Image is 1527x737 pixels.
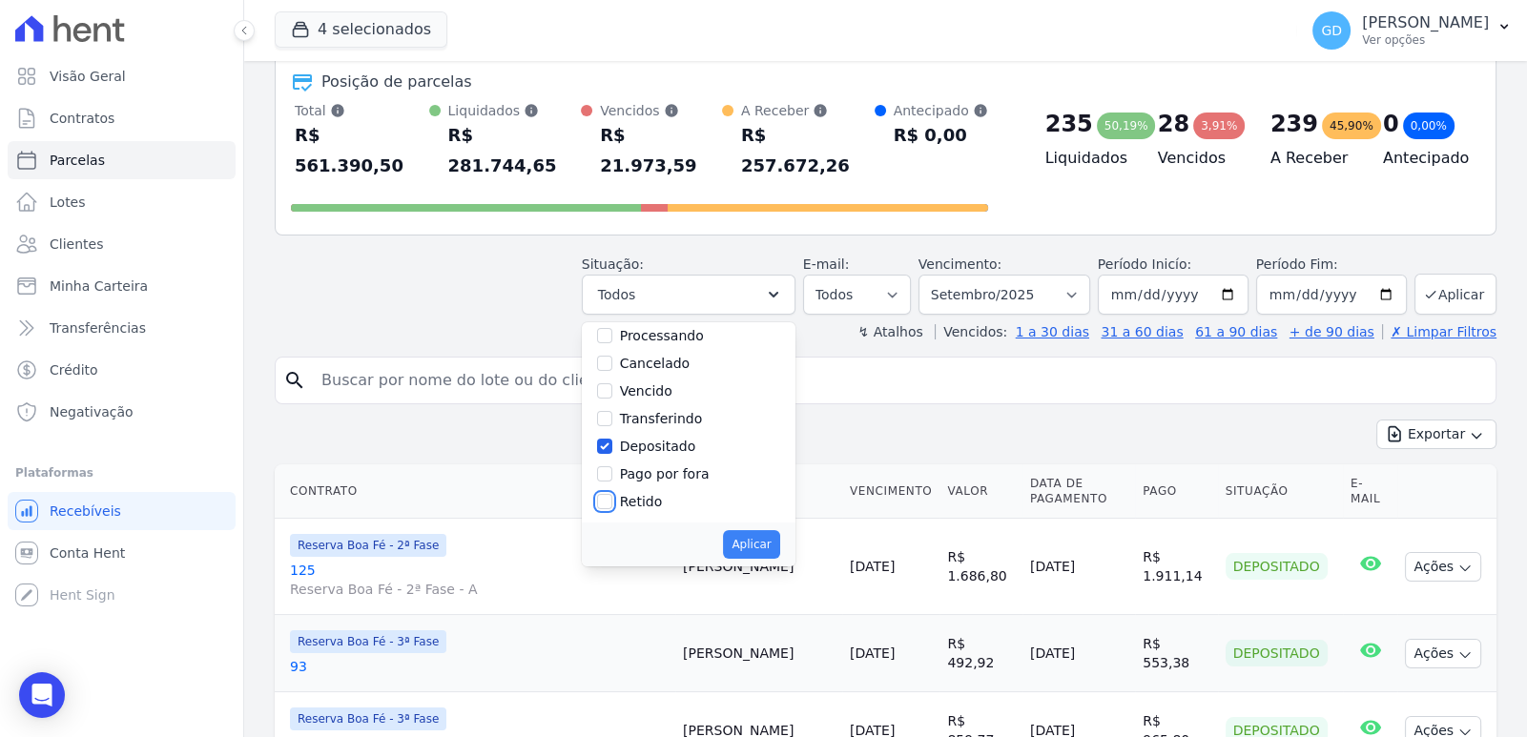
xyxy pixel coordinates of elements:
[8,351,236,389] a: Crédito
[1383,147,1465,170] h4: Antecipado
[1195,324,1277,339] a: 61 a 90 dias
[600,120,722,181] div: R$ 21.973,59
[290,580,668,599] span: Reserva Boa Fé - 2ª Fase - A
[283,369,306,392] i: search
[275,11,447,48] button: 4 selecionados
[857,324,922,339] label: ↯ Atalhos
[1405,552,1481,582] button: Ações
[1022,464,1135,519] th: Data de Pagamento
[448,120,582,181] div: R$ 281.744,65
[1097,113,1156,139] div: 50,19%
[939,519,1021,615] td: R$ 1.686,80
[939,615,1021,692] td: R$ 492,92
[741,101,875,120] div: A Receber
[8,267,236,305] a: Minha Carteira
[290,707,446,730] span: Reserva Boa Fé - 3ª Fase
[50,67,126,86] span: Visão Geral
[8,57,236,95] a: Visão Geral
[448,101,582,120] div: Liquidados
[8,183,236,221] a: Lotes
[935,324,1007,339] label: Vencidos:
[741,120,875,181] div: R$ 257.672,26
[1135,519,1217,615] td: R$ 1.911,14
[50,151,105,170] span: Parcelas
[1405,639,1481,668] button: Ações
[8,492,236,530] a: Recebíveis
[620,328,704,343] label: Processando
[8,99,236,137] a: Contratos
[50,193,86,212] span: Lotes
[1290,324,1374,339] a: + de 90 dias
[290,534,446,557] span: Reserva Boa Fé - 2ª Fase
[1414,274,1496,315] button: Aplicar
[1362,32,1489,48] p: Ver opções
[1226,640,1328,666] div: Depositado
[598,283,635,306] span: Todos
[1343,464,1398,519] th: E-mail
[1226,553,1328,580] div: Depositado
[1135,615,1217,692] td: R$ 553,38
[918,256,1001,272] label: Vencimento:
[1383,109,1399,139] div: 0
[8,225,236,263] a: Clientes
[50,543,125,563] span: Conta Hent
[1322,113,1381,139] div: 45,90%
[1045,109,1093,139] div: 235
[295,120,429,181] div: R$ 561.390,50
[1297,4,1527,57] button: GD [PERSON_NAME] Ver opções
[1098,256,1191,272] label: Período Inicío:
[50,502,121,521] span: Recebíveis
[1218,464,1343,519] th: Situação
[620,494,663,509] label: Retido
[1022,615,1135,692] td: [DATE]
[894,120,988,151] div: R$ 0,00
[1321,24,1342,37] span: GD
[50,235,103,254] span: Clientes
[275,464,675,519] th: Contrato
[620,439,696,454] label: Depositado
[850,645,895,661] a: [DATE]
[939,464,1021,519] th: Valor
[894,101,988,120] div: Antecipado
[1376,420,1496,449] button: Exportar
[50,402,134,421] span: Negativação
[290,630,446,653] span: Reserva Boa Fé - 3ª Fase
[620,411,703,426] label: Transferindo
[850,559,895,574] a: [DATE]
[50,318,146,338] span: Transferências
[620,383,672,399] label: Vencido
[842,464,939,519] th: Vencimento
[8,141,236,179] a: Parcelas
[1158,147,1240,170] h4: Vencidos
[1101,324,1183,339] a: 31 a 60 dias
[1256,255,1407,275] label: Período Fim:
[50,360,98,379] span: Crédito
[310,361,1488,399] input: Buscar por nome do lote ou do cliente
[803,256,850,272] label: E-mail:
[8,309,236,347] a: Transferências
[50,276,148,296] span: Minha Carteira
[582,275,795,315] button: Todos
[15,461,228,484] div: Plataformas
[321,71,472,93] div: Posição de parcelas
[1193,113,1245,139] div: 3,91%
[1045,147,1127,170] h4: Liquidados
[50,109,114,128] span: Contratos
[295,101,429,120] div: Total
[620,466,710,481] label: Pago por fora
[1403,113,1455,139] div: 0,00%
[1362,13,1489,32] p: [PERSON_NAME]
[675,519,842,615] td: [PERSON_NAME]
[675,615,842,692] td: [PERSON_NAME]
[290,657,668,676] a: 93
[1270,109,1318,139] div: 239
[1016,324,1089,339] a: 1 a 30 dias
[723,530,779,559] button: Aplicar
[8,393,236,431] a: Negativação
[1022,519,1135,615] td: [DATE]
[1135,464,1217,519] th: Pago
[1158,109,1189,139] div: 28
[8,534,236,572] a: Conta Hent
[1270,147,1352,170] h4: A Receber
[19,672,65,718] div: Open Intercom Messenger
